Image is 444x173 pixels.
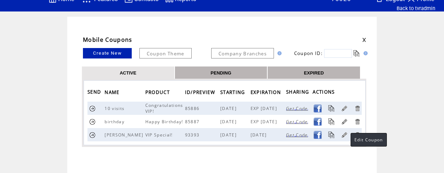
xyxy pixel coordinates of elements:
[145,132,175,138] span: VIP Special!
[304,70,324,76] a: EXPIRED
[87,128,105,141] td: Send Coupon
[145,119,185,125] span: Happy Birthday!
[220,132,238,138] span: [DATE]
[83,36,338,44] td: Mobile Coupons
[87,87,103,99] span: SEND
[120,70,136,76] a: ACTIVE
[286,105,310,111] span: Get Code
[185,119,201,125] span: 85887
[210,70,231,76] a: PENDING
[286,132,310,136] a: Get Code
[397,5,435,11] a: Back to tvradmin
[87,115,105,128] td: Send Coupon
[185,87,217,99] span: ID/PREVIEW
[105,105,126,111] span: 10 visits
[185,105,201,111] span: 85886
[105,87,123,99] a: NAME
[211,48,274,58] a: Company Branches
[220,87,247,99] span: STARTING
[251,87,284,99] a: EXPIRATION
[294,50,323,56] span: Coupon ID:
[220,119,238,125] span: [DATE]
[105,119,126,125] span: birthday
[286,119,310,123] a: Get Code
[251,105,279,111] span: EXP [DATE]
[185,87,219,99] a: ID/PREVIEW
[286,132,310,138] span: Get Code
[220,87,249,99] a: STARTING
[361,51,368,55] img: help.gif
[105,87,121,99] span: NAME
[145,87,173,99] a: PRODUCT
[185,132,201,138] span: 93393
[286,119,310,125] span: Get Code
[251,119,279,125] span: EXP [DATE]
[275,51,282,55] img: help.gif
[83,48,132,58] a: Create New
[105,132,145,138] span: [PERSON_NAME]
[354,137,383,143] span: Edit Coupon
[139,48,192,58] a: Coupon Theme
[251,132,269,138] span: [DATE]
[286,87,311,99] span: SHARING
[87,102,105,115] td: Send Coupon
[145,87,171,99] span: PRODUCT
[251,87,283,99] span: EXPIRATION
[145,102,183,114] span: Congratulations VIP!
[220,105,238,111] span: [DATE]
[286,106,310,110] a: Get Code
[313,87,336,99] span: ACTIONS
